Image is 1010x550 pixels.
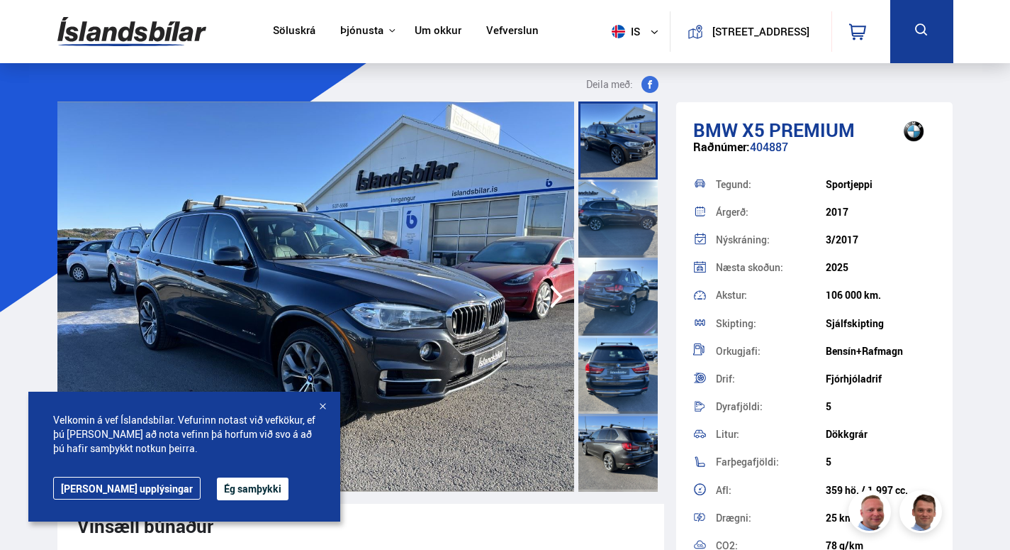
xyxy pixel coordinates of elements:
[902,493,944,535] img: FbJEzSuNWCJXmdc-.webp
[53,477,201,500] a: [PERSON_NAME] upplýsingar
[340,24,383,38] button: Þjónusta
[77,515,645,537] div: Vinsæll búnaður
[716,207,826,217] div: Árgerð:
[716,180,826,189] div: Tegund:
[716,235,826,245] div: Nýskráning:
[826,512,936,524] div: 25 km
[826,207,936,218] div: 2017
[716,346,826,356] div: Orkugjafi:
[716,485,826,495] div: Afl:
[586,76,633,93] span: Deila með:
[826,373,936,385] div: Fjórhjóladrif
[716,290,826,300] div: Akstur:
[716,429,826,439] div: Litur:
[716,263,826,273] div: Næsta skoðun:
[612,25,625,38] img: svg+xml;base64,PHN2ZyB4bWxucz0iaHR0cDovL3d3dy53My5vcmcvMjAwMC9zdmciIHdpZHRoPSI1MTIiIGhlaWdodD0iNT...
[716,319,826,329] div: Skipting:
[709,26,813,38] button: [STREET_ADDRESS]
[742,117,855,143] span: X5 PREMIUM
[693,141,936,168] div: 404887
[606,25,641,38] span: is
[693,139,750,155] span: Raðnúmer:
[217,478,288,500] button: Ég samþykki
[716,457,826,467] div: Farþegafjöldi:
[826,429,936,440] div: Dökkgrár
[693,117,738,143] span: BMW
[716,374,826,384] div: Drif:
[826,290,936,301] div: 106 000 km.
[826,234,936,246] div: 3/2017
[826,262,936,273] div: 2025
[885,109,942,153] img: brand logo
[57,9,206,55] img: G0Ugv5HjCgRt.svg
[606,11,670,53] button: is
[716,402,826,412] div: Dyrafjöldi:
[826,346,936,357] div: Bensín+Rafmagn
[580,76,664,93] button: Deila með:
[826,318,936,329] div: Sjálfskipting
[273,24,315,39] a: Söluskrá
[57,101,575,492] img: 1647100.jpeg
[415,24,461,39] a: Um okkur
[53,413,315,456] span: Velkomin á vef Íslandsbílar. Vefurinn notast við vefkökur, ef þú [PERSON_NAME] að nota vefinn þá ...
[826,456,936,468] div: 5
[716,513,826,523] div: Drægni:
[678,11,823,52] a: [STREET_ADDRESS]
[826,485,936,496] div: 359 hö. / 1.997 cc.
[826,179,936,190] div: Sportjeppi
[851,493,893,535] img: siFngHWaQ9KaOqBr.png
[486,24,539,39] a: Vefverslun
[826,401,936,412] div: 5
